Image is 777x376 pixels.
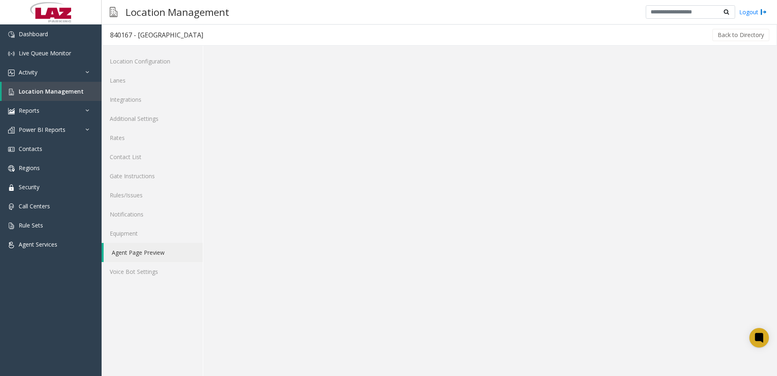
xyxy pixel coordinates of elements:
[8,223,15,229] img: 'icon'
[8,127,15,133] img: 'icon'
[19,240,57,248] span: Agent Services
[110,30,203,40] div: 840167 - [GEOGRAPHIC_DATA]
[8,203,15,210] img: 'icon'
[8,242,15,248] img: 'icon'
[8,108,15,114] img: 'icon'
[102,52,203,71] a: Location Configuration
[2,82,102,101] a: Location Management
[102,128,203,147] a: Rates
[19,68,37,76] span: Activity
[102,186,203,205] a: Rules/Issues
[19,202,50,210] span: Call Centers
[110,2,117,22] img: pageIcon
[102,147,203,166] a: Contact List
[122,2,233,22] h3: Location Management
[19,221,43,229] span: Rule Sets
[19,164,40,172] span: Regions
[8,184,15,191] img: 'icon'
[8,70,15,76] img: 'icon'
[102,224,203,243] a: Equipment
[8,165,15,172] img: 'icon'
[19,107,39,114] span: Reports
[102,109,203,128] a: Additional Settings
[19,30,48,38] span: Dashboard
[19,145,42,153] span: Contacts
[8,31,15,38] img: 'icon'
[19,126,65,133] span: Power BI Reports
[8,146,15,153] img: 'icon'
[8,89,15,95] img: 'icon'
[102,205,203,224] a: Notifications
[102,90,203,109] a: Integrations
[102,262,203,281] a: Voice Bot Settings
[19,49,71,57] span: Live Queue Monitor
[19,87,84,95] span: Location Management
[739,8,767,16] a: Logout
[102,166,203,186] a: Gate Instructions
[8,50,15,57] img: 'icon'
[102,71,203,90] a: Lanes
[19,183,39,191] span: Security
[760,8,767,16] img: logout
[104,243,203,262] a: Agent Page Preview
[712,29,769,41] button: Back to Directory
